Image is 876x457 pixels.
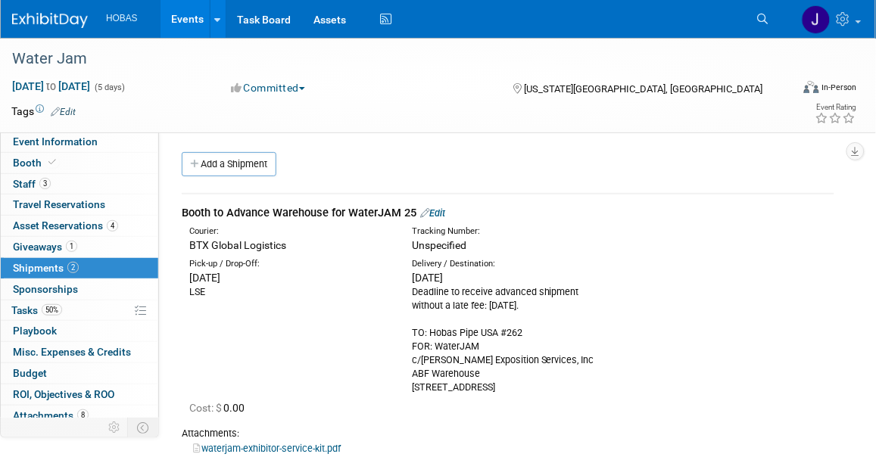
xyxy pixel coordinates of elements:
[524,83,762,95] span: [US_STATE][GEOGRAPHIC_DATA], [GEOGRAPHIC_DATA]
[1,237,158,257] a: Giveaways1
[13,219,118,232] span: Asset Reservations
[1,342,158,362] a: Misc. Expenses & Credits
[66,241,77,252] span: 1
[48,158,56,166] i: Booth reservation complete
[182,427,834,440] div: Attachments:
[1,174,158,194] a: Staff3
[725,79,857,101] div: Event Format
[1,258,158,278] a: Shipments2
[77,409,89,421] span: 8
[44,80,58,92] span: to
[13,135,98,148] span: Event Information
[39,178,51,189] span: 3
[11,79,91,93] span: [DATE] [DATE]
[13,346,131,358] span: Misc. Expenses & Credits
[182,152,276,176] a: Add a Shipment
[13,198,105,210] span: Travel Reservations
[821,82,857,93] div: In-Person
[7,45,775,73] div: Water Jam
[193,443,341,454] a: waterjam-exhibitor-service-kit.pdf
[1,153,158,173] a: Booth
[189,258,389,270] div: Pick-up / Drop-Off:
[189,402,223,414] span: Cost: $
[42,304,62,316] span: 50%
[13,409,89,421] span: Attachments
[13,325,57,337] span: Playbook
[1,216,158,236] a: Asset Reservations4
[1,384,158,405] a: ROI, Objectives & ROO
[12,13,88,28] img: ExhibitDay
[226,80,311,95] button: Committed
[189,402,251,414] span: 0.00
[1,321,158,341] a: Playbook
[11,104,76,119] td: Tags
[101,418,128,437] td: Personalize Event Tab Strip
[804,81,819,93] img: Format-Inperson.png
[412,225,668,238] div: Tracking Number:
[51,107,76,117] a: Edit
[13,283,78,295] span: Sponsorships
[802,5,831,34] img: Jennifer Jensen
[13,157,59,169] span: Booth
[1,363,158,384] a: Budget
[189,238,389,253] div: BTX Global Logistics
[1,132,158,152] a: Event Information
[1,279,158,300] a: Sponsorships
[13,388,114,400] span: ROI, Objectives & ROO
[128,418,159,437] td: Toggle Event Tabs
[13,367,47,379] span: Budget
[412,270,612,285] div: [DATE]
[107,220,118,232] span: 4
[11,304,62,316] span: Tasks
[1,406,158,426] a: Attachments8
[420,207,445,219] a: Edit
[412,239,466,251] span: Unspecified
[182,205,834,221] div: Booth to Advance Warehouse for WaterJAM 25
[412,258,612,270] div: Delivery / Destination:
[13,241,77,253] span: Giveaways
[189,225,389,238] div: Courier:
[189,285,389,299] div: LSE
[189,270,389,285] div: [DATE]
[412,285,612,394] div: Deadline to receive advanced shipment without a late fee: [DATE]. TO: Hobas Pipe USA #262 FOR: Wa...
[13,262,79,274] span: Shipments
[67,262,79,273] span: 2
[815,104,856,111] div: Event Rating
[93,82,125,92] span: (5 days)
[106,13,138,23] span: HOBAS
[1,194,158,215] a: Travel Reservations
[13,178,51,190] span: Staff
[1,300,158,321] a: Tasks50%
